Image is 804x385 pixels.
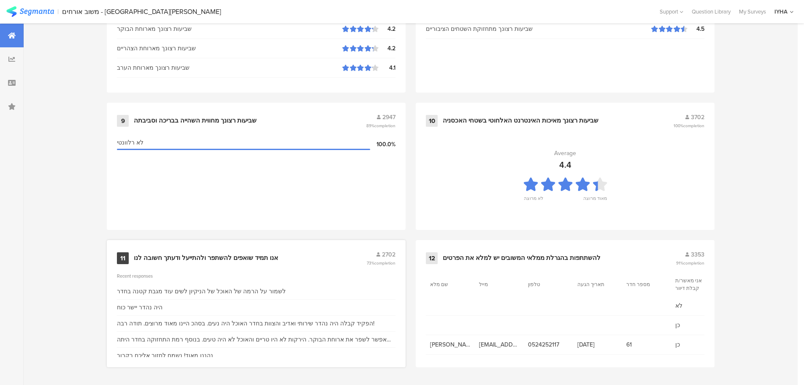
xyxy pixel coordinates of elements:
div: IYHA [774,8,788,16]
div: שביעות רצונך מחווית השהייה בבריכה וסביבתה [134,117,257,125]
span: 91% [676,260,704,266]
a: Question Library [688,8,735,16]
div: Support [660,5,683,18]
div: שביעות רצונך מארוחת הבוקר [117,25,342,33]
span: [PERSON_NAME] [430,340,471,349]
div: 12 [426,252,438,264]
div: שביעות רצונך מאיכות האינטרנט האלחוטי בשטחי האכסניה [443,117,598,125]
span: 3702 [691,113,704,122]
div: היה נהדר יישר כוח [117,303,162,312]
span: 73% [367,260,395,266]
img: segmanta logo [6,6,54,17]
span: [DATE] [577,340,618,349]
span: 2947 [382,113,395,122]
span: completion [374,260,395,266]
span: 3353 [691,250,704,259]
span: 61 [626,340,667,349]
div: | [57,7,59,16]
div: Average [554,149,576,158]
div: אפשר לשפר את ארוחת הבוקר. הירקות לא היו טריים והאוכל לא היה טעים. בנוסף רמת התחזוקה בחדר היתה נמו... [117,335,395,344]
span: completion [683,260,704,266]
span: כן [675,321,716,330]
div: 9 [117,115,129,127]
div: מאוד מרוצה [583,195,607,207]
div: 4.2 [379,25,395,33]
span: 89% [366,123,395,129]
section: מייל [479,281,517,288]
span: [EMAIL_ADDRESS][DOMAIN_NAME] [479,340,520,349]
div: 100.0% [370,140,395,149]
section: מספר חדר [626,281,664,288]
div: 4.2 [379,44,395,53]
span: completion [374,123,395,129]
div: להשתתפות בהגרלת ממלאי המשובים יש למלא את הפרטים [443,254,601,262]
div: שביעות רצונך מתחזוקת השטחים הציבוריים [426,25,651,33]
span: 100% [674,123,704,129]
div: 4.1 [379,63,395,72]
div: 11 [117,252,129,264]
div: Recent responses [117,273,395,279]
div: הפקיד קבלה היה נהדר שירותי ואדיב והצוות בחדר האוכל היה נעים. בסהכ היינו מאוד מרוצים. תודה רבה! [117,319,374,328]
div: 10 [426,115,438,127]
span: 2702 [382,250,395,259]
section: תאריך הגעה [577,281,615,288]
span: כן [675,340,716,349]
div: לא מרוצה [524,195,543,207]
section: אני מאשר/ת קבלת דיוור [675,277,713,292]
section: שם מלא [430,281,468,288]
a: My Surveys [735,8,770,16]
span: 0524252117 [528,340,568,349]
div: נהננו מאוד! נשמח לחזור אליכם בקרוב [117,351,213,360]
div: אנו תמיד שואפים להשתפר ולהתייעל ודעתך חשובה לנו [134,254,278,262]
div: שביעות רצונך מארוחת הצהריים [117,44,342,53]
section: טלפון [528,281,566,288]
div: שביעות רצונך מארוחת הערב [117,63,342,72]
div: משוב אורחים - [GEOGRAPHIC_DATA][PERSON_NAME] [62,8,221,16]
div: לשמור על הרמה של האוכל של הניקיון לשים עוד מגבת קטנה בחדר [117,287,286,296]
span: לא [675,301,716,310]
div: 4.5 [688,25,704,33]
div: 4.4 [559,158,571,171]
span: completion [683,123,704,129]
span: לא רלוונטי [117,138,143,147]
